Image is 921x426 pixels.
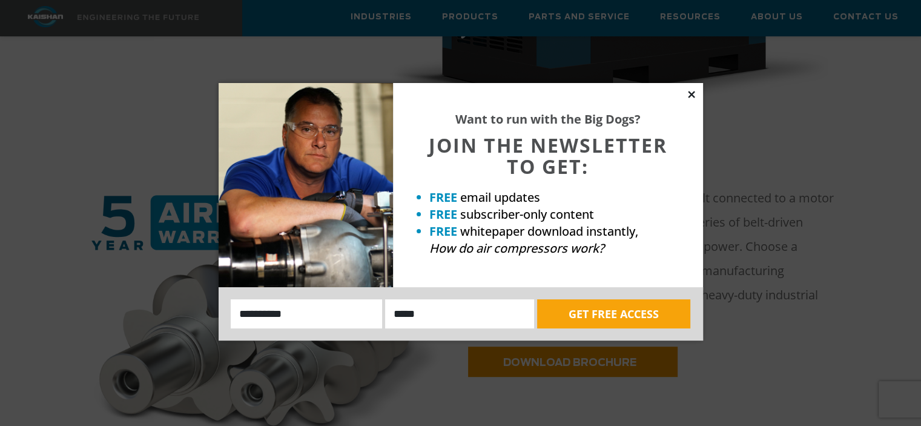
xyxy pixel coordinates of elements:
input: Email [385,299,534,328]
span: email updates [460,189,540,205]
strong: FREE [429,189,457,205]
button: Close [686,89,697,100]
em: How do air compressors work? [429,240,604,256]
strong: FREE [429,206,457,222]
span: subscriber-only content [460,206,594,222]
strong: FREE [429,223,457,239]
strong: Want to run with the Big Dogs? [455,111,641,127]
span: JOIN THE NEWSLETTER TO GET: [429,132,667,179]
span: whitepaper download instantly, [460,223,638,239]
input: Name: [231,299,383,328]
button: GET FREE ACCESS [537,299,690,328]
